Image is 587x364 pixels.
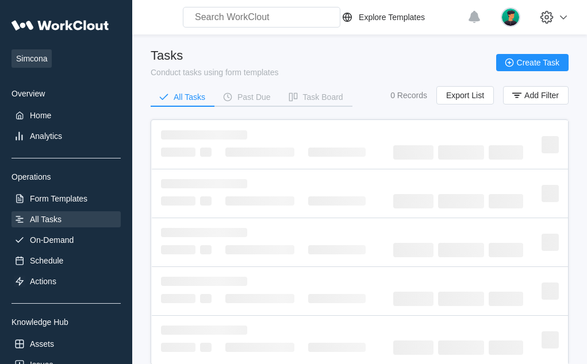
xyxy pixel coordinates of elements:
div: On-Demand [30,235,74,245]
span: ‌ [161,228,247,237]
span: ‌ [225,245,294,254]
a: Assets [11,336,121,352]
span: Create Task [517,59,559,67]
span: ‌ [225,343,294,352]
span: ‌ [200,196,212,206]
div: Actions [30,277,56,286]
div: Knowledge Hub [11,317,121,327]
div: Tasks [151,48,279,63]
div: Operations [11,172,121,181]
span: ‌ [489,243,523,257]
span: ‌ [200,148,212,157]
span: ‌ [161,326,247,335]
span: ‌ [161,130,247,140]
button: Create Task [496,54,569,71]
div: Task Board [303,93,343,101]
button: Past Due [214,88,280,106]
span: ‌ [393,145,433,160]
span: ‌ [393,243,433,257]
span: Simcona [11,49,52,68]
span: ‌ [489,340,523,355]
span: ‌ [161,277,247,286]
span: ‌ [542,282,559,300]
span: ‌ [542,331,559,348]
input: Search WorkClout [183,7,340,28]
span: ‌ [542,136,559,153]
span: ‌ [489,292,523,306]
span: ‌ [308,245,366,254]
span: ‌ [308,294,366,303]
button: Add Filter [503,86,569,104]
span: ‌ [308,196,366,206]
div: Conduct tasks using form templates [151,68,279,77]
span: Add Filter [524,91,559,99]
span: ‌ [542,234,559,251]
div: All Tasks [30,215,62,224]
span: ‌ [438,243,484,257]
span: ‌ [393,340,433,355]
a: Analytics [11,128,121,144]
span: ‌ [438,340,484,355]
button: All Tasks [151,88,214,106]
span: ‌ [225,148,294,157]
span: ‌ [489,194,523,208]
span: ‌ [308,343,366,352]
div: Home [30,111,51,120]
span: ‌ [200,245,212,254]
span: ‌ [200,294,212,303]
span: ‌ [542,185,559,202]
a: Home [11,107,121,123]
div: Analytics [30,131,62,141]
span: ‌ [393,292,433,306]
img: user.png [501,7,520,27]
span: ‌ [438,145,484,160]
span: Export List [446,91,484,99]
a: Schedule [11,253,121,269]
div: All Tasks [174,93,205,101]
div: Form Templates [30,194,87,203]
span: ‌ [200,343,212,352]
button: Export List [436,86,494,104]
span: ‌ [489,145,523,160]
span: ‌ [308,148,366,157]
span: ‌ [161,343,195,352]
span: ‌ [161,245,195,254]
button: Task Board [280,88,352,106]
span: ‌ [161,148,195,157]
a: Actions [11,273,121,289]
div: 0 Records [390,91,427,100]
a: Explore Templates [340,10,462,24]
div: Schedule [30,256,63,265]
div: Past Due [237,93,271,101]
div: Explore Templates [359,13,425,22]
span: ‌ [393,194,433,208]
span: ‌ [438,194,484,208]
span: ‌ [161,294,195,303]
span: ‌ [225,294,294,303]
a: Form Templates [11,191,121,207]
div: Overview [11,89,121,98]
span: ‌ [161,196,195,206]
a: On-Demand [11,232,121,248]
a: All Tasks [11,211,121,227]
span: ‌ [438,292,484,306]
span: ‌ [161,179,247,188]
span: ‌ [225,196,294,206]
